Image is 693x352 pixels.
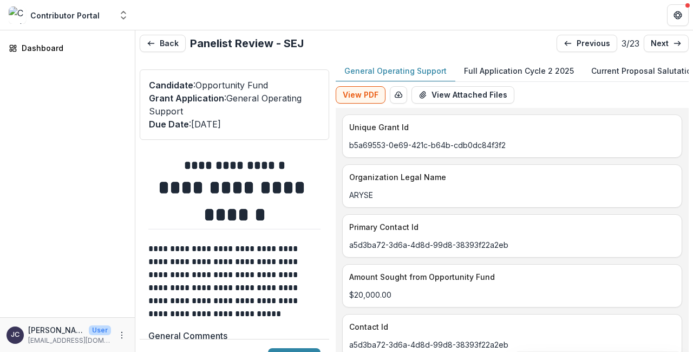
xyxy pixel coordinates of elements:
p: previous [577,39,610,48]
h2: Panelist Review - SEJ [190,37,304,50]
span: Due Date [149,119,189,130]
button: More [115,329,128,342]
button: Back [140,35,186,52]
button: Open entity switcher [116,4,131,26]
p: Amount Sought from Opportunity Fund [349,271,671,283]
p: ARYSE [349,189,675,201]
p: Organization Legal Name [349,171,671,183]
p: 3 / 23 [622,37,639,50]
p: General Operating Support [344,65,447,76]
div: Dashboard [22,42,122,54]
button: View PDF [336,86,385,104]
span: Candidate [149,80,193,91]
p: : [DATE] [149,118,320,131]
p: Contact Id [349,321,671,332]
p: b5a69553-0e69-421c-b64b-cdb0dc84f3f2 [349,139,675,151]
p: : General Operating Support [149,92,320,118]
a: next [644,35,689,52]
p: General Comments [148,329,227,342]
div: Jasimine Cooper [11,331,19,338]
p: a5d3ba72-3d6a-4d8d-99d8-38393f22a2eb [349,339,675,350]
p: User [89,325,111,335]
p: next [651,39,669,48]
p: a5d3ba72-3d6a-4d8d-99d8-38393f22a2eb [349,239,675,251]
a: previous [557,35,617,52]
button: Get Help [667,4,689,26]
p: $20,000.00 [349,289,675,300]
p: [EMAIL_ADDRESS][DOMAIN_NAME] [28,336,111,345]
span: Grant Application [149,93,224,104]
button: View Attached Files [411,86,514,104]
p: Primary Contact Id [349,221,671,233]
a: Dashboard [4,39,130,57]
p: Full Application Cycle 2 2025 [464,65,574,76]
div: Contributor Portal [30,10,100,21]
p: : Opportunity Fund [149,79,320,92]
img: Contributor Portal [9,7,26,24]
p: [PERSON_NAME] [28,324,84,336]
p: Unique Grant Id [349,121,671,133]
